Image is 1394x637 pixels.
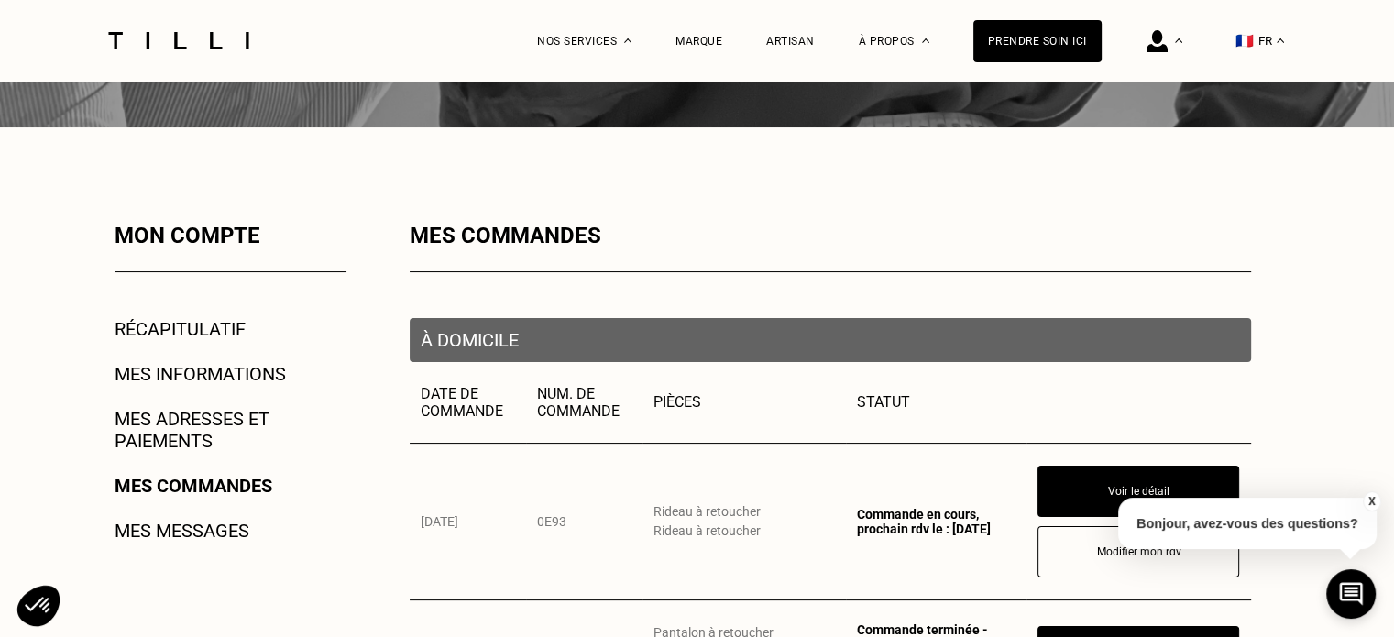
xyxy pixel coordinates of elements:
p: À domicile [410,318,1251,362]
td: 0E93 [526,443,642,599]
a: Marque [675,35,722,48]
th: Statut [846,362,1026,444]
a: Mes commandes [115,475,272,497]
button: X [1362,491,1380,511]
td: Commande en cours, prochain rdv le : [DATE] [846,443,1026,599]
button: Modifier mon rdv [1037,526,1239,577]
p: Mon compte [115,223,346,248]
a: Mes informations [115,363,286,385]
img: Menu déroulant [1175,38,1182,43]
a: Prendre soin ici [973,20,1102,62]
img: icône connexion [1147,30,1168,52]
button: Voir le détail [1037,466,1239,517]
a: Mes messages [115,520,249,542]
img: Menu déroulant à propos [922,38,929,43]
td: [DATE] [410,443,526,599]
th: Pièces [642,362,846,444]
p: Rideau à retoucher [653,523,835,538]
img: menu déroulant [1277,38,1284,43]
a: Récapitulatif [115,318,246,340]
img: Menu déroulant [624,38,631,43]
div: Mes commandes [410,223,1251,248]
th: Num. de commande [526,362,642,444]
p: Bonjour, avez-vous des questions? [1118,498,1377,549]
img: Logo du service de couturière Tilli [102,32,256,49]
span: 🇫🇷 [1235,32,1254,49]
p: Rideau à retoucher [653,504,835,519]
th: Date de commande [410,362,526,444]
a: Artisan [766,35,815,48]
a: Mes adresses et paiements [115,408,346,452]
